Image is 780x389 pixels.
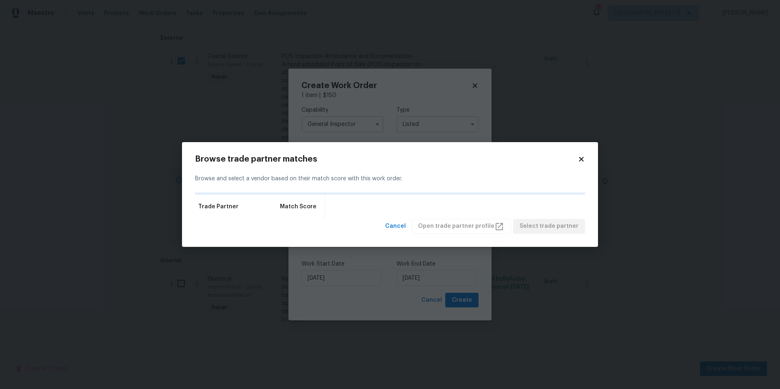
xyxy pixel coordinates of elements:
[385,221,406,231] span: Cancel
[382,219,409,234] button: Cancel
[195,155,578,163] h2: Browse trade partner matches
[280,203,316,211] span: Match Score
[195,165,585,193] div: Browse and select a vendor based on their match score with this work order.
[198,203,238,211] span: Trade Partner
